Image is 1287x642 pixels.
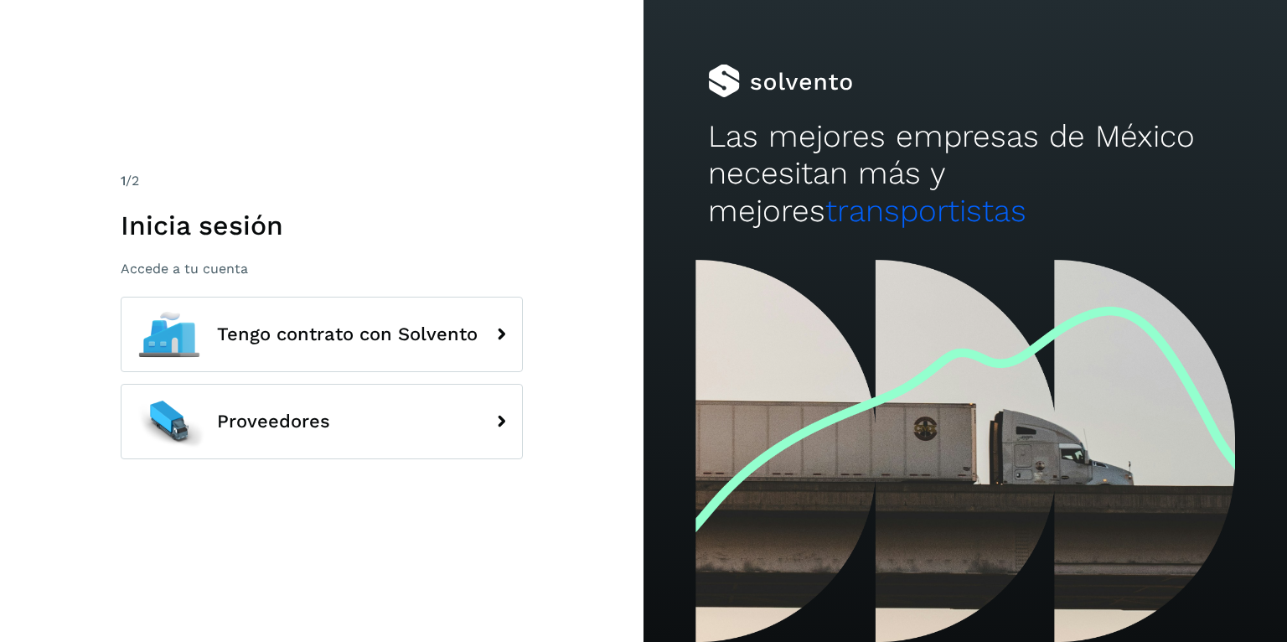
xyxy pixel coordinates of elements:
[121,297,523,372] button: Tengo contrato con Solvento
[121,173,126,189] span: 1
[121,171,523,191] div: /2
[217,324,478,344] span: Tengo contrato con Solvento
[121,261,523,277] p: Accede a tu cuenta
[121,384,523,459] button: Proveedores
[825,193,1026,229] span: transportistas
[121,210,523,241] h1: Inicia sesión
[217,412,330,432] span: Proveedores
[708,118,1222,230] h2: Las mejores empresas de México necesitan más y mejores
